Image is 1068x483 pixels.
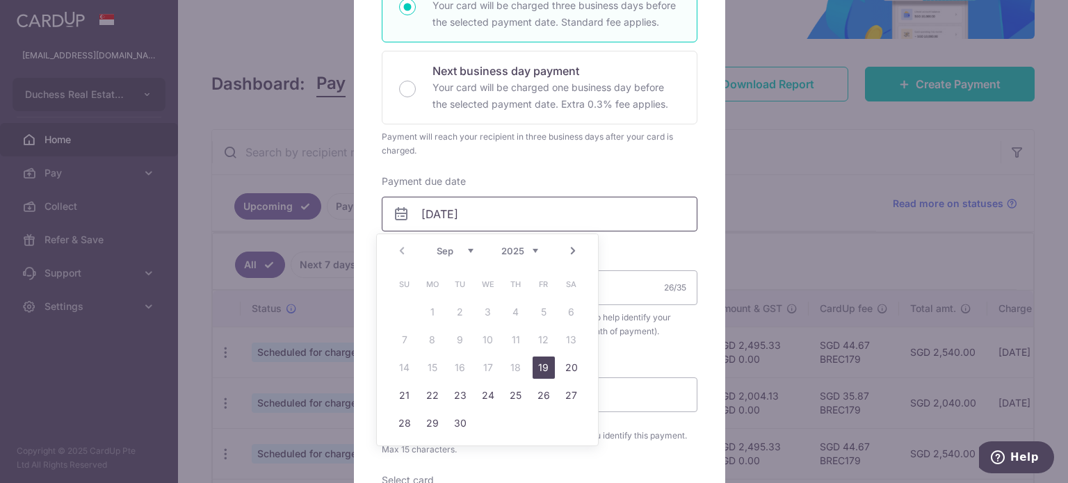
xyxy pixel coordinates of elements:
[382,130,697,158] div: Payment will reach your recipient in three business days after your card is charged.
[560,273,583,295] span: Saturday
[449,412,471,434] a: 30
[533,384,555,407] a: 26
[565,243,581,259] a: Next
[477,273,499,295] span: Wednesday
[432,63,680,79] p: Next business day payment
[560,384,583,407] a: 27
[449,384,471,407] a: 23
[664,281,686,295] div: 26/35
[505,273,527,295] span: Thursday
[382,197,697,231] input: DD / MM / YYYY
[421,412,444,434] a: 29
[477,384,499,407] a: 24
[449,273,471,295] span: Tuesday
[394,412,416,434] a: 28
[533,273,555,295] span: Friday
[560,357,583,379] a: 20
[394,384,416,407] a: 21
[382,174,466,188] label: Payment due date
[421,273,444,295] span: Monday
[394,273,416,295] span: Sunday
[432,79,680,113] p: Your card will be charged one business day before the selected payment date. Extra 0.3% fee applies.
[421,384,444,407] a: 22
[505,384,527,407] a: 25
[533,357,555,379] a: 19
[979,441,1054,476] iframe: Opens a widget where you can find more information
